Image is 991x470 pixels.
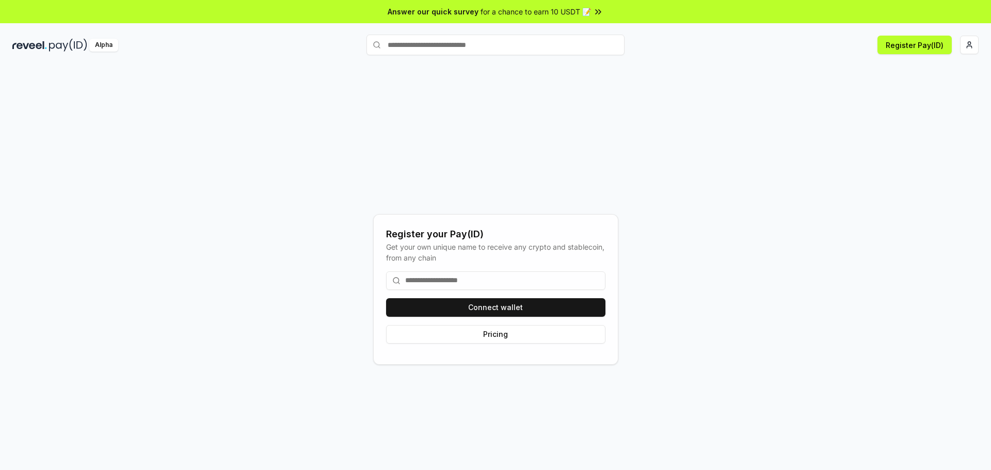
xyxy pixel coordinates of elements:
div: Get your own unique name to receive any crypto and stablecoin, from any chain [386,241,605,263]
div: Alpha [89,39,118,52]
div: Register your Pay(ID) [386,227,605,241]
img: reveel_dark [12,39,47,52]
button: Register Pay(ID) [877,36,952,54]
span: for a chance to earn 10 USDT 📝 [481,6,591,17]
button: Pricing [386,325,605,344]
span: Answer our quick survey [388,6,478,17]
img: pay_id [49,39,87,52]
button: Connect wallet [386,298,605,317]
